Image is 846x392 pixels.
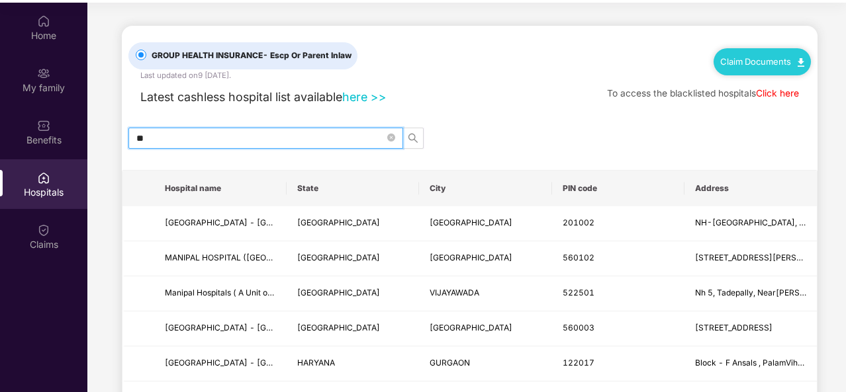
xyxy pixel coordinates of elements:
[563,358,594,368] span: 122017
[419,346,551,381] td: GURGAON
[263,50,352,60] span: - Escp Or Parent Inlaw
[419,171,551,206] th: City
[297,358,335,368] span: HARYANA
[756,88,799,98] a: Click here
[684,311,817,346] td: 71, 11th Main, Malleswaram
[342,90,387,104] a: here >>
[430,288,479,297] span: VIJAYAWADA
[684,346,817,381] td: Block - F Ansals , PalamVihar, Gurgaon - 122017
[37,15,50,28] img: svg+xml;base64,PHN2ZyBpZD0iSG9tZSIgeG1sbnM9Imh0dHA6Ly93d3cudzMub3JnLzIwMDAvc3ZnIiB3aWR0aD0iMjAiIG...
[695,253,838,262] span: [STREET_ADDRESS][PERSON_NAME]
[287,311,419,346] td: KARNATAKA
[154,276,287,311] td: Manipal Hospitals ( A Unit of Manipal Hospitals (Dwarka)
[165,253,424,262] span: MANIPAL HOSPITAL ([GEOGRAPHIC_DATA]) - [GEOGRAPHIC_DATA]
[287,276,419,311] td: ANDHRA PRADESH
[37,119,50,132] img: svg+xml;base64,PHN2ZyBpZD0iQmVuZWZpdHMiIHhtbG5zPSJodHRwOi8vd3d3LnczLm9yZy8yMDAwL3N2ZyIgd2lkdGg9Ij...
[430,358,470,368] span: GURGAON
[165,358,340,368] span: [GEOGRAPHIC_DATA] - [GEOGRAPHIC_DATA]
[37,171,50,184] img: svg+xml;base64,PHN2ZyBpZD0iSG9zcGl0YWxzIiB4bWxucz0iaHR0cDovL3d3dy53My5vcmcvMjAwMC9zdmciIHdpZHRoPS...
[297,288,380,297] span: [GEOGRAPHIC_DATA]
[154,311,287,346] td: MANIPAL NORTHSIDE HOSPITAL - Bangalore
[297,253,380,262] span: [GEOGRAPHIC_DATA]
[297,323,380,333] span: [GEOGRAPHIC_DATA]
[563,253,594,262] span: 560102
[165,323,340,333] span: [GEOGRAPHIC_DATA] - [GEOGRAPHIC_DATA]
[563,217,594,227] span: 201002
[287,346,419,381] td: HARYANA
[684,241,817,276] td: survey no 46/2, ward no 150, Sarjapur, ambalipura sarjapur road, Bangalore
[154,241,287,276] td: MANIPAL HOSPITAL (SARJAPUR) - BANGALORE
[720,56,804,67] a: Claim Documents
[165,217,340,227] span: [GEOGRAPHIC_DATA] - [GEOGRAPHIC_DATA]
[798,58,804,67] img: svg+xml;base64,PHN2ZyB4bWxucz0iaHR0cDovL3d3dy53My5vcmcvMjAwMC9zdmciIHdpZHRoPSIxMC40IiBoZWlnaHQ9Ij...
[684,206,817,241] td: NH-24, Hapur Road,Opposite Bahmeta Village, Ghaziabad U P - 201002 Near LandCraft Golflinks, Ghaz...
[146,50,357,62] span: GROUP HEALTH INSURANCE
[430,217,512,227] span: [GEOGRAPHIC_DATA]
[419,241,551,276] td: BANGALORE
[37,223,50,237] img: svg+xml;base64,PHN2ZyBpZD0iQ2xhaW0iIHhtbG5zPSJodHRwOi8vd3d3LnczLm9yZy8yMDAwL3N2ZyIgd2lkdGg9IjIwIi...
[430,253,512,262] span: [GEOGRAPHIC_DATA]
[684,171,817,206] th: Address
[402,128,424,149] button: search
[37,67,50,80] img: svg+xml;base64,PHN2ZyB3aWR0aD0iMjAiIGhlaWdodD0iMjAiIHZpZXdCb3g9IjAgMCAyMCAyMCIgZmlsbD0ibm9uZSIgeG...
[154,171,287,206] th: Hospital name
[419,311,551,346] td: BANGALORE
[684,276,817,311] td: Nh 5, Tadepally, Near Kanakadurga Varadhi
[287,241,419,276] td: KARNATAKA
[297,217,380,227] span: [GEOGRAPHIC_DATA]
[552,171,684,206] th: PIN code
[140,90,342,104] span: Latest cashless hospital list available
[387,132,395,144] span: close-circle
[419,206,551,241] td: GHAZIABAD
[563,288,594,297] span: 522501
[419,276,551,311] td: VIJAYAWADA
[165,183,276,194] span: Hospital name
[287,206,419,241] td: UTTAR PRADESH
[695,183,806,194] span: Address
[154,346,287,381] td: Manipal Hospital - Gurgaon
[154,206,287,241] td: MANIPAL HOSPITAL - GHAZIABAD
[287,171,419,206] th: State
[607,88,756,98] span: To access the blacklisted hospitals
[695,323,773,333] span: [STREET_ADDRESS]
[430,323,512,333] span: [GEOGRAPHIC_DATA]
[165,288,446,297] span: Manipal Hospitals ( A Unit of [GEOGRAPHIC_DATA] ([GEOGRAPHIC_DATA])
[403,133,423,143] span: search
[140,69,231,81] div: Last updated on 9 [DATE] .
[563,323,594,333] span: 560003
[387,134,395,141] span: close-circle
